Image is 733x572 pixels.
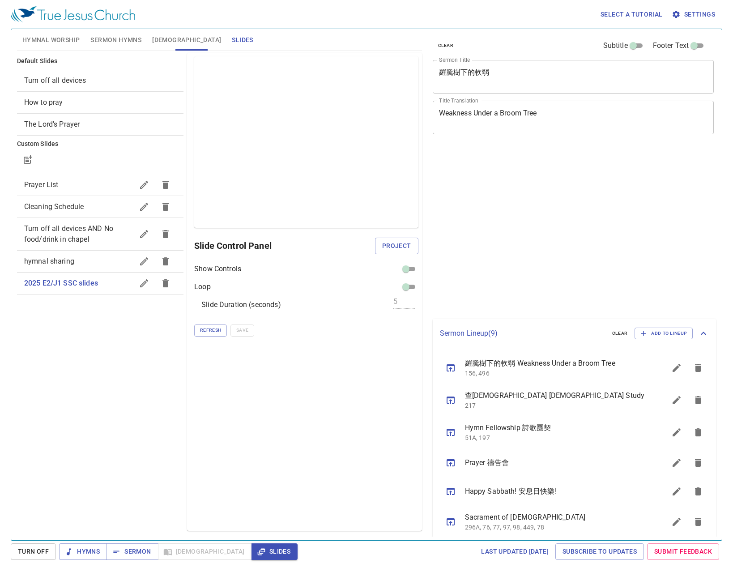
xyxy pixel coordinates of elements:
textarea: Weakness Under a Broom Tree [439,109,708,126]
p: 156, 496 [465,369,645,378]
div: Cleaning Schedule [17,196,183,218]
span: [object Object] [24,98,63,107]
button: Refresh [194,324,227,336]
span: Turn off all devices AND No food/drink in chapel [24,224,113,243]
span: Subtitle [603,40,628,51]
button: Select a tutorial [597,6,666,23]
div: How to pray [17,92,183,113]
span: clear [438,42,454,50]
p: 217 [465,401,645,410]
img: True Jesus Church [11,6,135,22]
span: [object Object] [24,76,86,85]
div: 2025 E2/J1 SSC slides [17,273,183,294]
button: Sermon [107,543,158,560]
span: 查[DEMOGRAPHIC_DATA] [DEMOGRAPHIC_DATA] Study [465,390,645,401]
span: Footer Text [653,40,689,51]
span: Sermon [114,546,151,557]
span: clear [612,329,628,337]
span: Last updated [DATE] [481,546,549,557]
a: Subscribe to Updates [555,543,644,560]
button: Project [375,238,418,254]
span: Slides [232,34,253,46]
span: Submit Feedback [654,546,712,557]
span: Project [382,240,411,252]
span: Add to Lineup [640,329,687,337]
h6: Default Slides [17,56,183,66]
h6: Custom Slides [17,139,183,149]
div: The Lord's Prayer [17,114,183,135]
button: Add to Lineup [635,328,693,339]
button: Hymns [59,543,107,560]
button: Slides [251,543,298,560]
span: Turn Off [18,546,49,557]
button: Settings [670,6,719,23]
span: 2025 E2/J1 SSC slides [24,279,98,287]
div: Turn off all devices [17,70,183,91]
span: Hymns [66,546,100,557]
span: hymnal sharing [24,257,74,265]
span: Select a tutorial [601,9,663,20]
button: clear [607,328,633,339]
iframe: from-child [429,144,659,315]
span: Cleaning Schedule [24,202,84,211]
p: 296A, 76, 77, 97, 98, 449, 78 [465,523,645,532]
span: Settings [673,9,715,20]
span: Subscribe to Updates [563,546,637,557]
span: 羅騰樹下的軟弱 Weakness Under a Broom Tree [465,358,645,369]
span: Slides [259,546,290,557]
span: [DEMOGRAPHIC_DATA] [152,34,221,46]
div: Sermon Lineup(9)clearAdd to Lineup [433,319,716,348]
p: Sermon Lineup ( 9 ) [440,328,605,339]
div: Turn off all devices AND No food/drink in chapel [17,218,183,250]
div: hymnal sharing [17,251,183,272]
button: Turn Off [11,543,56,560]
span: Prayer 禱告會 [465,457,645,468]
div: Prayer List [17,174,183,196]
span: Sacrament of [DEMOGRAPHIC_DATA] [465,512,645,523]
textarea: 羅騰樹下的軟弱 [439,68,708,85]
p: 51A, 197 [465,433,645,442]
span: Refresh [200,326,221,334]
h6: Slide Control Panel [194,239,375,253]
span: Happy Sabbath! 安息日快樂! [465,486,645,497]
a: Last updated [DATE] [477,543,552,560]
a: Submit Feedback [647,543,719,560]
button: clear [433,40,459,51]
span: Prayer List [24,180,59,189]
span: Hymn Fellowship 詩歌團契 [465,423,645,433]
span: Hymnal Worship [22,34,80,46]
p: Show Controls [194,264,241,274]
p: Slide Duration (seconds) [201,299,281,310]
span: [object Object] [24,120,80,128]
p: Loop [194,282,211,292]
span: Sermon Hymns [90,34,141,46]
